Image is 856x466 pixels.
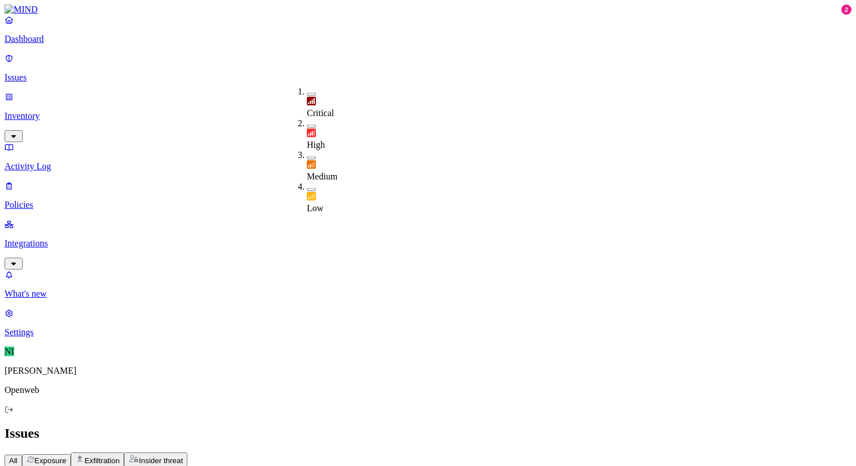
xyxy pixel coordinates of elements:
[9,456,18,465] span: All
[5,347,14,356] span: NI
[5,308,851,337] a: Settings
[5,161,851,172] p: Activity Log
[307,192,316,201] img: severity-low
[841,5,851,15] div: 2
[5,289,851,299] p: What's new
[5,34,851,44] p: Dashboard
[307,108,334,118] span: Critical
[307,140,325,149] span: High
[307,129,316,138] img: severity-high
[5,181,851,210] a: Policies
[5,238,851,249] p: Integrations
[5,5,38,15] img: MIND
[84,456,119,465] span: Exfiltration
[307,203,323,213] span: Low
[5,366,851,376] p: [PERSON_NAME]
[5,270,851,299] a: What's new
[5,219,851,268] a: Integrations
[5,142,851,172] a: Activity Log
[5,426,851,441] h2: Issues
[5,385,851,395] p: Openweb
[5,200,851,210] p: Policies
[5,92,851,140] a: Inventory
[307,160,316,169] img: severity-medium
[5,53,851,83] a: Issues
[5,15,851,44] a: Dashboard
[5,5,851,15] a: MIND
[307,172,337,181] span: Medium
[5,327,851,337] p: Settings
[5,72,851,83] p: Issues
[307,97,316,106] img: severity-critical
[5,111,851,121] p: Inventory
[35,456,66,465] span: Exposure
[139,456,183,465] span: Insider threat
